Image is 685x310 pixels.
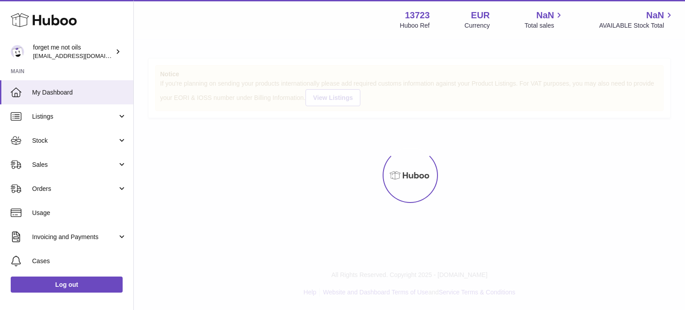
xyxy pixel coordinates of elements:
[465,21,490,30] div: Currency
[405,9,430,21] strong: 13723
[400,21,430,30] div: Huboo Ref
[11,277,123,293] a: Log out
[32,136,117,145] span: Stock
[32,209,127,217] span: Usage
[599,9,674,30] a: NaN AVAILABLE Stock Total
[33,52,131,59] span: [EMAIL_ADDRESS][DOMAIN_NAME]
[536,9,554,21] span: NaN
[32,233,117,241] span: Invoicing and Payments
[524,21,564,30] span: Total sales
[32,112,117,121] span: Listings
[646,9,664,21] span: NaN
[32,257,127,265] span: Cases
[524,9,564,30] a: NaN Total sales
[32,88,127,97] span: My Dashboard
[471,9,490,21] strong: EUR
[33,43,113,60] div: forget me not oils
[599,21,674,30] span: AVAILABLE Stock Total
[11,45,24,58] img: forgetmenothf@gmail.com
[32,185,117,193] span: Orders
[32,161,117,169] span: Sales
